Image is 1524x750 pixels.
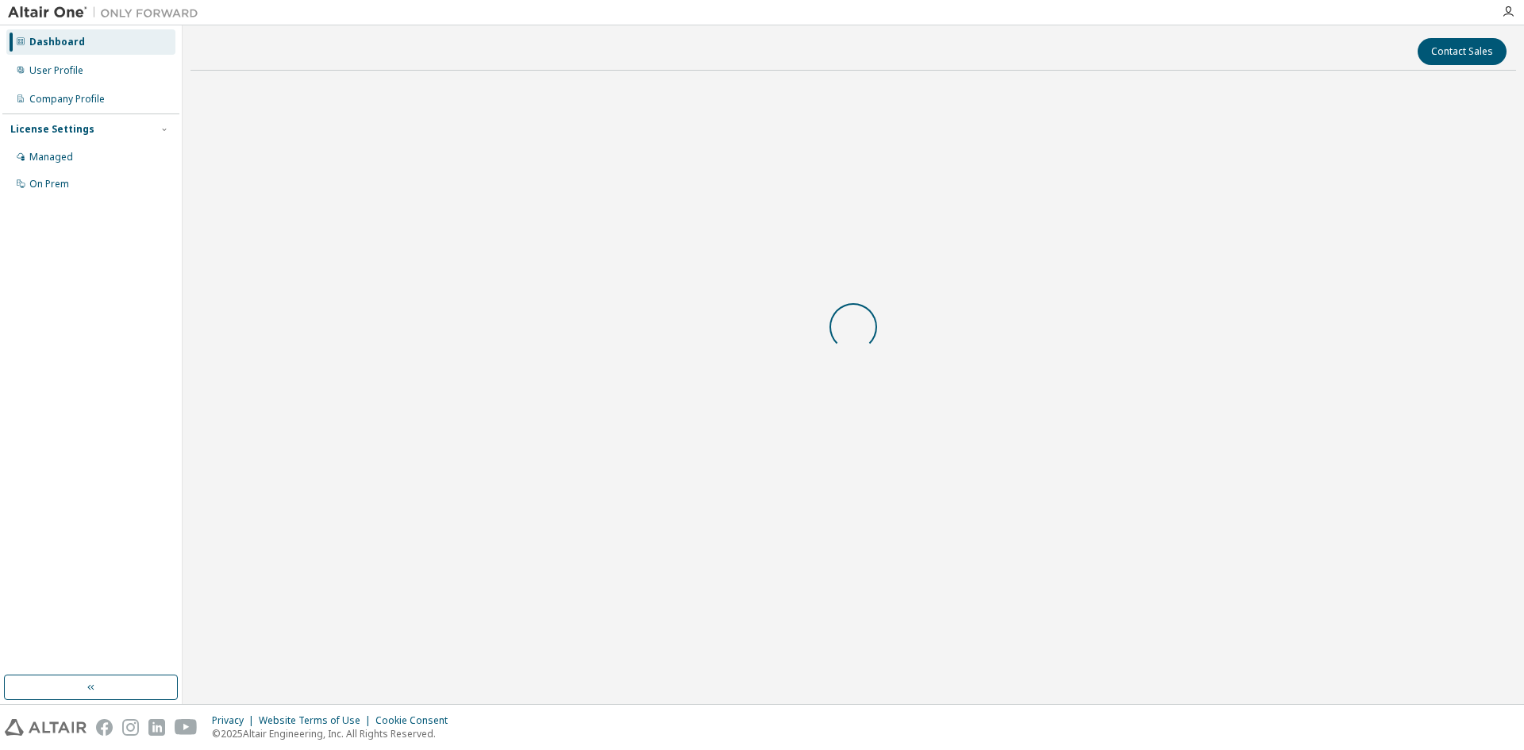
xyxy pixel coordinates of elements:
p: © 2025 Altair Engineering, Inc. All Rights Reserved. [212,727,457,740]
img: Altair One [8,5,206,21]
div: License Settings [10,123,94,136]
img: facebook.svg [96,719,113,736]
img: altair_logo.svg [5,719,87,736]
div: Privacy [212,714,259,727]
div: User Profile [29,64,83,77]
div: Managed [29,151,73,163]
img: linkedin.svg [148,719,165,736]
img: youtube.svg [175,719,198,736]
div: On Prem [29,178,69,190]
button: Contact Sales [1418,38,1507,65]
div: Company Profile [29,93,105,106]
div: Website Terms of Use [259,714,375,727]
div: Dashboard [29,36,85,48]
div: Cookie Consent [375,714,457,727]
img: instagram.svg [122,719,139,736]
